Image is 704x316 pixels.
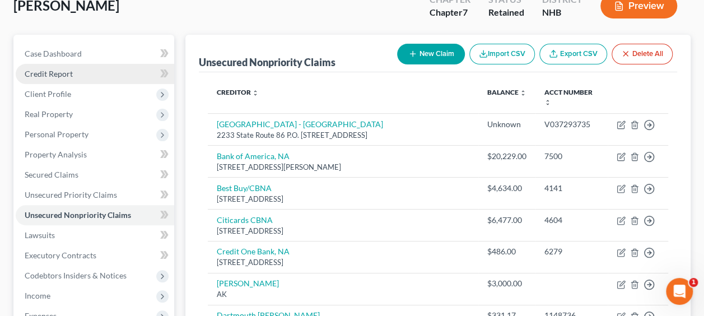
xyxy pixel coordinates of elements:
div: Chapter [430,6,470,19]
div: $6,477.00 [487,215,526,226]
span: 1 [689,278,698,287]
div: 6279 [544,246,599,257]
span: Income [25,291,50,300]
span: Executory Contracts [25,250,96,260]
a: Case Dashboard [16,44,174,64]
span: Personal Property [25,129,88,139]
span: 7 [463,7,468,17]
div: V037293735 [544,119,599,130]
div: AK [217,289,469,300]
div: Unknown [487,119,526,130]
div: Retained [488,6,524,19]
a: Lawsuits [16,225,174,245]
iframe: Intercom live chat [666,278,693,305]
span: Credit Report [25,69,73,78]
i: unfold_more [252,90,259,96]
div: $486.00 [487,246,526,257]
span: Unsecured Nonpriority Claims [25,210,131,220]
span: Client Profile [25,89,71,99]
i: unfold_more [520,90,526,96]
a: Creditor unfold_more [217,88,259,96]
button: Import CSV [469,44,535,64]
a: [PERSON_NAME] [217,278,279,288]
div: [STREET_ADDRESS] [217,257,469,268]
div: [STREET_ADDRESS][PERSON_NAME] [217,162,469,173]
a: Credit Report [16,64,174,84]
i: unfold_more [544,99,551,106]
span: Real Property [25,109,73,119]
span: Lawsuits [25,230,55,240]
button: New Claim [397,44,465,64]
div: 4604 [544,215,599,226]
span: Codebtors Insiders & Notices [25,271,127,280]
a: Balance unfold_more [487,88,526,96]
a: Credit One Bank, NA [217,247,290,256]
a: Unsecured Nonpriority Claims [16,205,174,225]
a: [GEOGRAPHIC_DATA] - [GEOGRAPHIC_DATA] [217,119,383,129]
div: 4141 [544,183,599,194]
a: Best Buy/CBNA [217,183,272,193]
div: $4,634.00 [487,183,526,194]
a: Export CSV [539,44,607,64]
span: Case Dashboard [25,49,82,58]
div: $20,229.00 [487,151,526,162]
a: Bank of America, NA [217,151,290,161]
a: Acct Number unfold_more [544,88,593,106]
div: 2233 State Route 86 P.O. [STREET_ADDRESS] [217,130,469,141]
a: Secured Claims [16,165,174,185]
div: 7500 [544,151,599,162]
div: NHB [542,6,582,19]
a: Property Analysis [16,145,174,165]
button: Delete All [612,44,673,64]
div: [STREET_ADDRESS] [217,194,469,205]
span: Unsecured Priority Claims [25,190,117,199]
span: Secured Claims [25,170,78,179]
div: Unsecured Nonpriority Claims [199,55,335,69]
a: Citicards CBNA [217,215,273,225]
span: Property Analysis [25,150,87,159]
div: $3,000.00 [487,278,526,289]
a: Unsecured Priority Claims [16,185,174,205]
a: Executory Contracts [16,245,174,266]
div: [STREET_ADDRESS] [217,226,469,236]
